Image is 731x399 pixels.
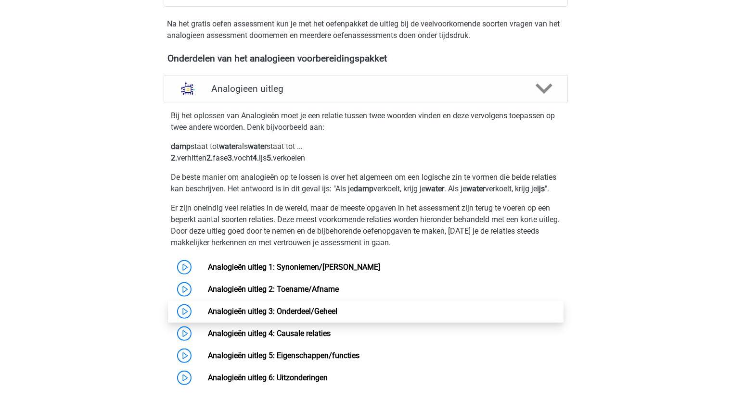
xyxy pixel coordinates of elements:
p: Bij het oplossen van Analogieën moet je een relatie tussen twee woorden vinden en deze vervolgens... [171,110,560,133]
a: Analogieën uitleg 5: Eigenschappen/functies [208,351,359,360]
a: Analogieën uitleg 1: Synoniemen/[PERSON_NAME] [208,262,380,272]
b: 4. [253,153,259,162]
a: Analogieën uitleg 2: Toename/Afname [208,285,339,294]
b: damp [354,184,374,193]
a: Analogieën uitleg 6: Uitzonderingen [208,373,328,382]
h4: Analogieen uitleg [211,83,520,94]
b: water [248,142,267,151]
p: De beste manier om analogieën op te lossen is over het algemeen om een logische zin te vormen die... [171,172,560,195]
p: Er zijn oneindig veel relaties in de wereld, maar de meeste opgaven in het assessment zijn terug ... [171,202,560,249]
b: water [219,142,238,151]
h4: Onderdelen van het analogieen voorbereidingspakket [168,53,564,64]
div: Na het gratis oefen assessment kun je met het oefenpakket de uitleg bij de veelvoorkomende soorte... [164,18,568,41]
b: 2. [171,153,178,162]
a: Analogieën uitleg 4: Causale relaties [208,329,331,338]
b: 5. [267,153,273,162]
b: 2. [207,153,213,162]
b: water [426,184,445,193]
a: Analogieën uitleg 3: Onderdeel/Geheel [208,307,337,316]
b: water [467,184,486,193]
a: uitleg Analogieen uitleg [160,75,572,102]
img: analogieen uitleg [176,76,200,101]
b: damp [171,142,191,151]
p: staat tot als staat tot ... verhitten fase vocht ijs verkoelen [171,141,560,164]
b: 3. [228,153,234,162]
b: ijs [538,184,545,193]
